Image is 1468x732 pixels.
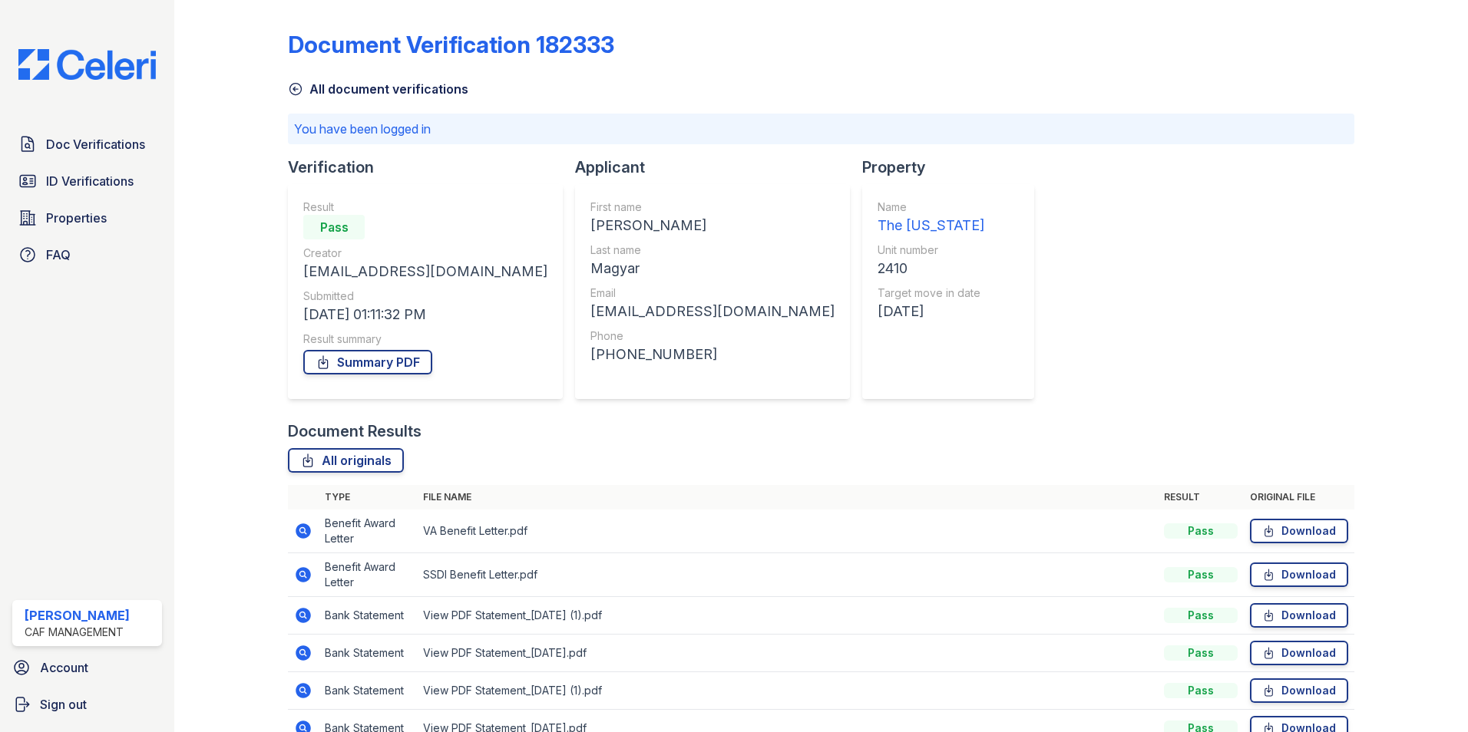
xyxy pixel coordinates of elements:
[417,509,1158,553] td: VA Benefit Letter.pdf
[590,301,835,322] div: [EMAIL_ADDRESS][DOMAIN_NAME]
[1164,645,1238,661] div: Pass
[862,157,1046,178] div: Property
[319,509,417,553] td: Benefit Award Letter
[1250,641,1348,665] a: Download
[303,289,547,304] div: Submitted
[1164,608,1238,623] div: Pass
[12,239,162,270] a: FAQ
[590,215,835,236] div: [PERSON_NAME]
[12,203,162,233] a: Properties
[46,135,145,153] span: Doc Verifications
[303,246,547,261] div: Creator
[590,344,835,365] div: [PHONE_NUMBER]
[590,285,835,301] div: Email
[1244,485,1354,509] th: Original file
[303,199,547,215] div: Result
[303,215,365,239] div: Pass
[25,606,130,625] div: [PERSON_NAME]
[1250,562,1348,587] a: Download
[319,553,417,597] td: Benefit Award Letter
[878,199,984,236] a: Name The [US_STATE]
[1164,523,1238,539] div: Pass
[288,448,404,473] a: All originals
[417,485,1158,509] th: File name
[6,652,168,683] a: Account
[12,129,162,160] a: Doc Verifications
[40,695,87,714] span: Sign out
[878,199,984,215] div: Name
[46,246,71,264] span: FAQ
[1164,567,1238,582] div: Pass
[575,157,862,178] div: Applicant
[417,672,1158,710] td: View PDF Statement_[DATE] (1).pdf
[878,258,984,279] div: 2410
[1158,485,1244,509] th: Result
[1250,678,1348,703] a: Download
[303,350,432,374] a: Summary PDF
[6,49,168,80] img: CE_Logo_Blue-a8612792a0a2168367f1c8372b55b34899dd931a85d93a1a3d3e32e68fde9ad4.png
[294,120,1348,138] p: You have been logged in
[417,635,1158,672] td: View PDF Statement_[DATE].pdf
[40,658,88,677] span: Account
[288,157,575,178] div: Verification
[590,258,835,279] div: Magyar
[878,215,984,236] div: The [US_STATE]
[1404,671,1453,717] iframe: chat widget
[319,597,417,635] td: Bank Statement
[1164,683,1238,698] div: Pass
[288,420,422,442] div: Document Results
[878,301,984,322] div: [DATE]
[590,242,835,258] div: Last name
[590,199,835,215] div: First name
[288,80,468,98] a: All document verifications
[417,597,1158,635] td: View PDF Statement_[DATE] (1).pdf
[288,31,614,58] div: Document Verification 182333
[46,209,107,227] span: Properties
[1250,603,1348,628] a: Download
[303,261,547,282] div: [EMAIL_ADDRESS][DOMAIN_NAME]
[25,625,130,640] div: CAF Management
[590,328,835,344] div: Phone
[319,635,417,672] td: Bank Statement
[303,331,547,347] div: Result summary
[878,242,984,258] div: Unit number
[46,172,134,190] span: ID Verifications
[319,672,417,710] td: Bank Statement
[417,553,1158,597] td: SSDI Benefit Letter.pdf
[1250,519,1348,543] a: Download
[319,485,417,509] th: Type
[12,166,162,196] a: ID Verifications
[303,304,547,325] div: [DATE] 01:11:32 PM
[878,285,984,301] div: Target move in date
[6,689,168,720] a: Sign out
